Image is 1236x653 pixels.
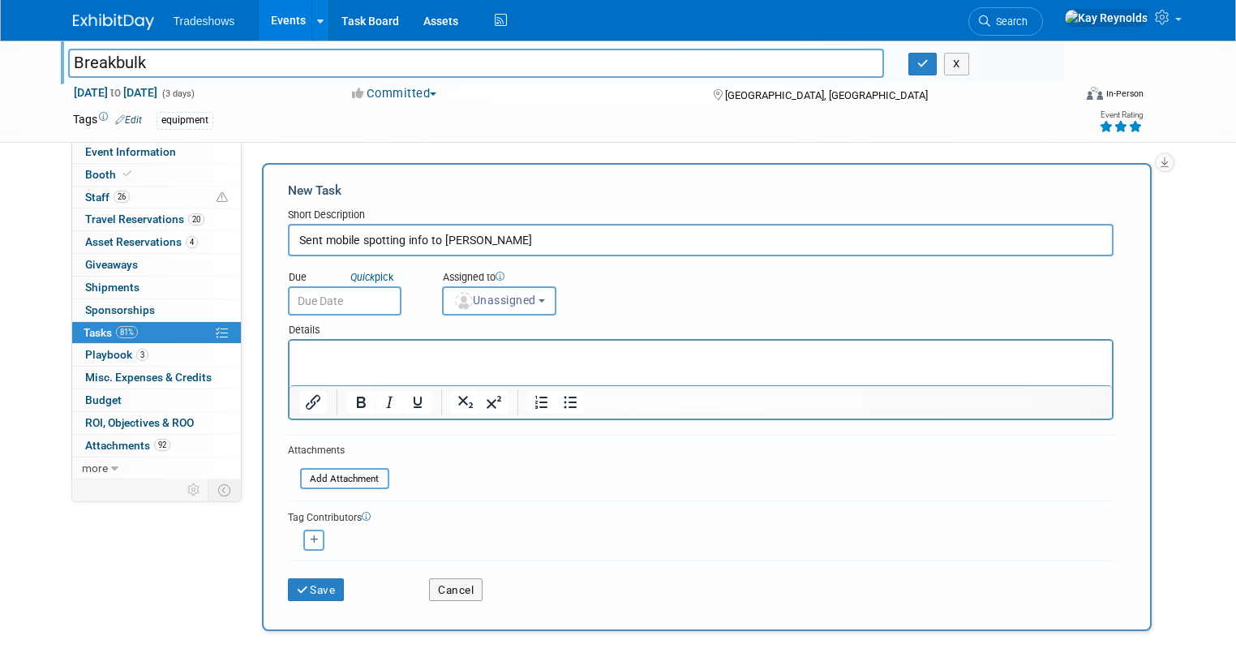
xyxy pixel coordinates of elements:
img: Kay Reynolds [1064,9,1148,27]
div: Due [288,270,418,286]
a: Search [968,7,1043,36]
a: Staff26 [72,187,241,208]
td: Tags [73,111,142,130]
span: Playbook [85,348,148,361]
td: Personalize Event Tab Strip [180,479,208,500]
a: Budget [72,389,241,411]
div: Short Description [288,208,1114,224]
span: Unassigned [453,294,536,307]
span: Budget [85,393,122,406]
span: 92 [154,439,170,451]
button: Italic [376,391,403,414]
span: Attachments [85,439,170,452]
a: ROI, Objectives & ROO [72,412,241,434]
a: Booth [72,164,241,186]
span: Tasks [84,326,138,339]
span: Tradeshows [174,15,235,28]
iframe: Rich Text Area [290,341,1112,385]
button: Insert/edit link [299,391,327,414]
button: X [944,53,969,75]
img: ExhibitDay [73,14,154,30]
span: [GEOGRAPHIC_DATA], [GEOGRAPHIC_DATA] [725,89,928,101]
a: Edit [115,114,142,126]
td: Toggle Event Tabs [208,479,241,500]
i: Booth reservation complete [123,170,131,178]
a: Quickpick [347,270,397,284]
div: Event Rating [1099,111,1143,119]
img: Format-Inperson.png [1087,87,1103,100]
div: equipment [157,112,213,129]
a: Shipments [72,277,241,299]
span: more [82,462,108,475]
button: Subscript [452,391,479,414]
span: 26 [114,191,130,203]
a: Misc. Expenses & Credits [72,367,241,389]
span: to [108,86,123,99]
span: [DATE] [DATE] [73,85,158,100]
button: Cancel [429,578,483,601]
span: Potential Scheduling Conflict -- at least one attendee is tagged in another overlapping event. [217,191,228,205]
span: Asset Reservations [85,235,198,248]
span: Sponsorships [85,303,155,316]
button: Bullet list [556,391,584,414]
button: Underline [404,391,431,414]
span: Misc. Expenses & Credits [85,371,212,384]
span: 20 [188,213,204,226]
span: 81% [116,326,138,338]
a: Asset Reservations4 [72,231,241,253]
a: more [72,458,241,479]
a: Tasks81% [72,322,241,344]
span: Shipments [85,281,139,294]
div: In-Person [1105,88,1144,100]
span: Event Information [85,145,176,158]
div: Assigned to [442,270,630,286]
a: Attachments92 [72,435,241,457]
span: Giveaways [85,258,138,271]
a: Travel Reservations20 [72,208,241,230]
div: Details [288,316,1114,339]
span: Booth [85,168,135,181]
button: Bold [347,391,375,414]
a: Sponsorships [72,299,241,321]
input: Name of task or a short description [288,224,1114,256]
a: Event Information [72,141,241,163]
div: Tag Contributors [288,508,1114,525]
a: Giveaways [72,254,241,276]
span: ROI, Objectives & ROO [85,416,194,429]
input: Due Date [288,286,401,316]
span: Travel Reservations [85,213,204,226]
button: Committed [346,85,443,102]
button: Save [288,578,345,601]
button: Superscript [480,391,508,414]
div: Attachments [288,444,389,458]
div: New Task [288,182,1114,200]
span: Staff [85,191,130,204]
span: 4 [186,236,198,248]
div: Event Format [985,84,1144,109]
i: Quick [350,271,375,283]
a: Playbook3 [72,344,241,366]
span: (3 days) [161,88,195,99]
button: Unassigned [442,286,557,316]
span: Search [990,15,1028,28]
button: Numbered list [528,391,556,414]
span: 3 [136,349,148,361]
